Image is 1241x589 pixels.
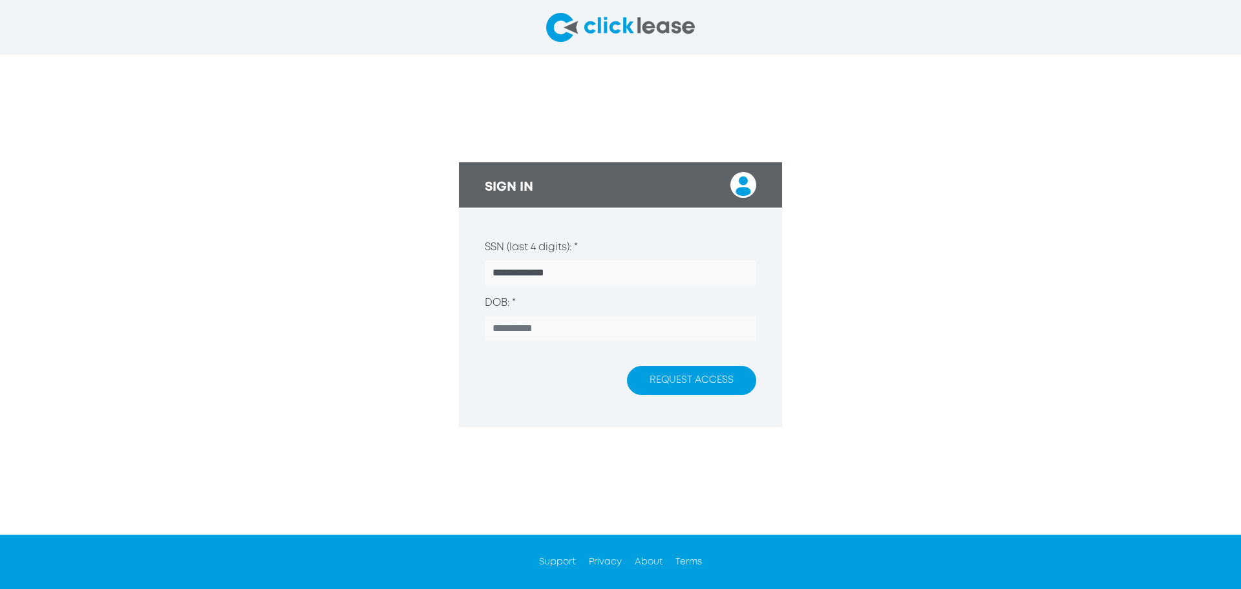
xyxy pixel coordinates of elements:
button: REQUEST ACCESS [627,366,756,395]
label: SSN (last 4 digits): * [485,240,578,255]
img: login user [730,172,756,198]
img: clicklease logo [546,13,695,42]
a: Support [539,558,576,566]
a: Terms [675,558,702,566]
a: About [635,558,663,566]
label: DOB: * [485,295,516,311]
a: Privacy [589,558,622,566]
h3: SIGN IN [485,180,533,195]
